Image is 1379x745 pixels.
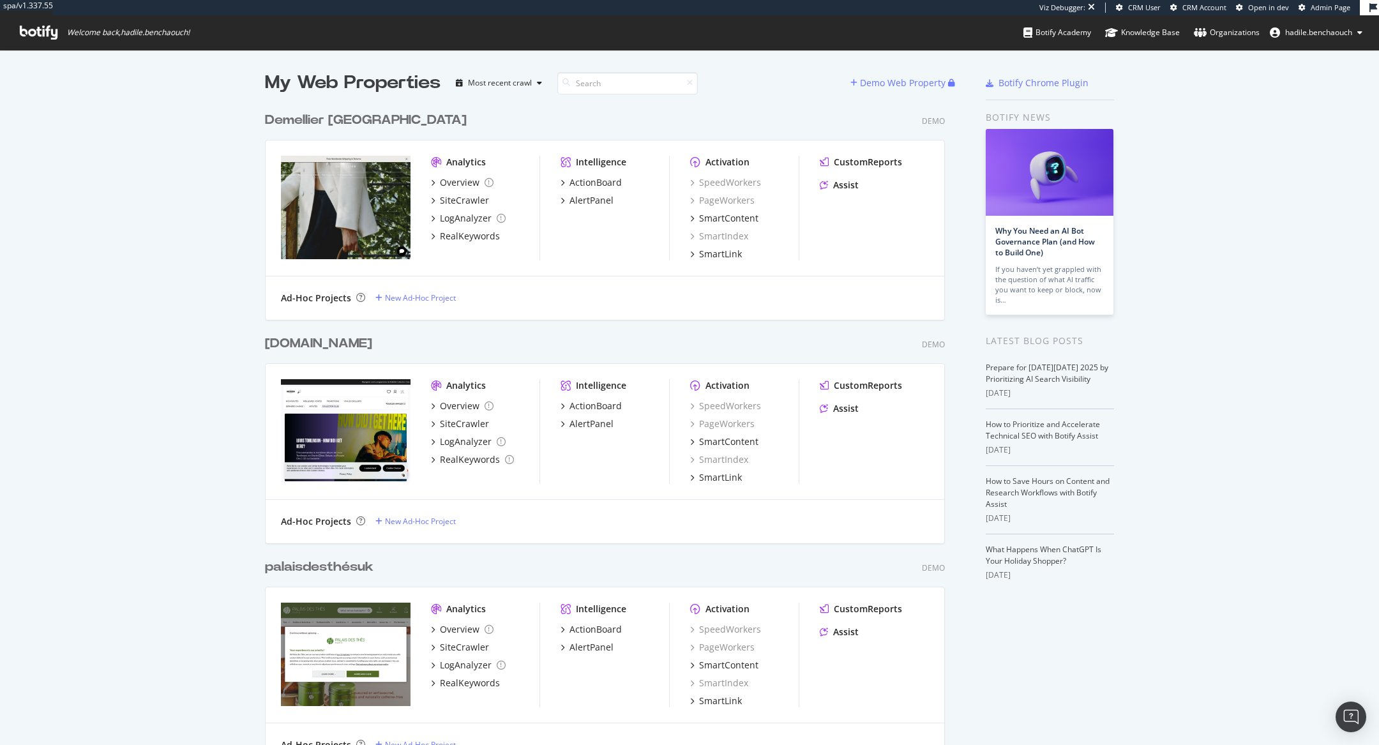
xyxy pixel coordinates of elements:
div: ActionBoard [569,176,622,189]
a: Overview [431,400,494,412]
div: SiteCrawler [440,418,489,430]
div: Assist [833,179,859,192]
a: SpeedWorkers [690,400,761,412]
input: Search [557,72,698,94]
a: SmartLink [690,248,742,260]
div: CustomReports [834,156,902,169]
div: CustomReports [834,603,902,615]
a: Assist [820,179,859,192]
a: SiteCrawler [431,641,489,654]
a: Organizations [1194,15,1260,50]
a: ActionBoard [561,400,622,412]
div: ActionBoard [569,623,622,636]
a: RealKeywords [431,230,500,243]
a: AlertPanel [561,194,614,207]
a: Knowledge Base [1105,15,1180,50]
div: CustomReports [834,379,902,392]
div: SmartLink [699,471,742,484]
a: RealKeywords [431,453,514,466]
div: New Ad-Hoc Project [385,292,456,303]
a: Overview [431,623,494,636]
div: Assist [833,402,859,415]
a: CustomReports [820,379,902,392]
div: Analytics [446,156,486,169]
a: Assist [820,402,859,415]
a: New Ad-Hoc Project [375,292,456,303]
div: LogAnalyzer [440,212,492,225]
a: RealKeywords [431,677,500,689]
div: PageWorkers [690,194,755,207]
img: Why You Need an AI Bot Governance Plan (and How to Build One) [986,129,1113,216]
div: [DATE] [986,388,1114,399]
div: RealKeywords [440,677,500,689]
a: SmartIndex [690,230,748,243]
a: SiteCrawler [431,418,489,430]
div: Demellier [GEOGRAPHIC_DATA] [265,111,467,130]
div: Overview [440,400,479,412]
div: New Ad-Hoc Project [385,516,456,527]
div: Ad-Hoc Projects [281,292,351,305]
a: PageWorkers [690,418,755,430]
div: AlertPanel [569,418,614,430]
div: Analytics [446,603,486,615]
div: [DOMAIN_NAME] [265,335,372,353]
div: PageWorkers [690,641,755,654]
a: CRM Account [1170,3,1226,13]
div: Activation [705,379,750,392]
span: Open in dev [1248,3,1289,12]
a: CustomReports [820,156,902,169]
div: Most recent crawl [468,79,532,87]
a: SpeedWorkers [690,176,761,189]
img: vinylcollector.store [281,379,411,483]
a: Open in dev [1236,3,1289,13]
a: SmartContent [690,659,758,672]
div: RealKeywords [440,453,500,466]
div: Ad-Hoc Projects [281,515,351,528]
a: How to Prioritize and Accelerate Technical SEO with Botify Assist [986,419,1100,441]
a: What Happens When ChatGPT Is Your Holiday Shopper? [986,544,1101,566]
div: Viz Debugger: [1039,3,1085,13]
div: SmartContent [699,212,758,225]
div: SmartContent [699,435,758,448]
div: LogAnalyzer [440,435,492,448]
a: SmartLink [690,471,742,484]
a: SmartIndex [690,453,748,466]
a: [DOMAIN_NAME] [265,335,377,353]
span: CRM User [1128,3,1161,12]
a: LogAnalyzer [431,435,506,448]
div: Botify Academy [1023,26,1091,39]
div: [DATE] [986,444,1114,456]
a: Admin Page [1299,3,1350,13]
div: Open Intercom Messenger [1336,702,1366,732]
span: CRM Account [1182,3,1226,12]
a: SiteCrawler [431,194,489,207]
a: SpeedWorkers [690,623,761,636]
img: palaisdesthésuk [281,603,411,706]
div: SiteCrawler [440,641,489,654]
div: AlertPanel [569,641,614,654]
div: palaisdesthésuk [265,558,373,576]
button: hadile.benchaouch [1260,22,1373,43]
div: SiteCrawler [440,194,489,207]
div: Activation [705,603,750,615]
div: LogAnalyzer [440,659,492,672]
a: Assist [820,626,859,638]
span: Welcome back, hadile.benchaouch ! [67,27,190,38]
div: Analytics [446,379,486,392]
a: ActionBoard [561,623,622,636]
div: If you haven’t yet grappled with the question of what AI traffic you want to keep or block, now is… [995,264,1104,305]
a: SmartIndex [690,677,748,689]
a: LogAnalyzer [431,659,506,672]
div: [DATE] [986,569,1114,581]
a: Why You Need an AI Bot Governance Plan (and How to Build One) [995,225,1095,258]
div: [DATE] [986,513,1114,524]
div: Botify news [986,110,1114,124]
button: Demo Web Property [850,73,948,93]
a: New Ad-Hoc Project [375,516,456,527]
div: Knowledge Base [1105,26,1180,39]
div: SmartLink [699,695,742,707]
div: Demo [922,562,945,573]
